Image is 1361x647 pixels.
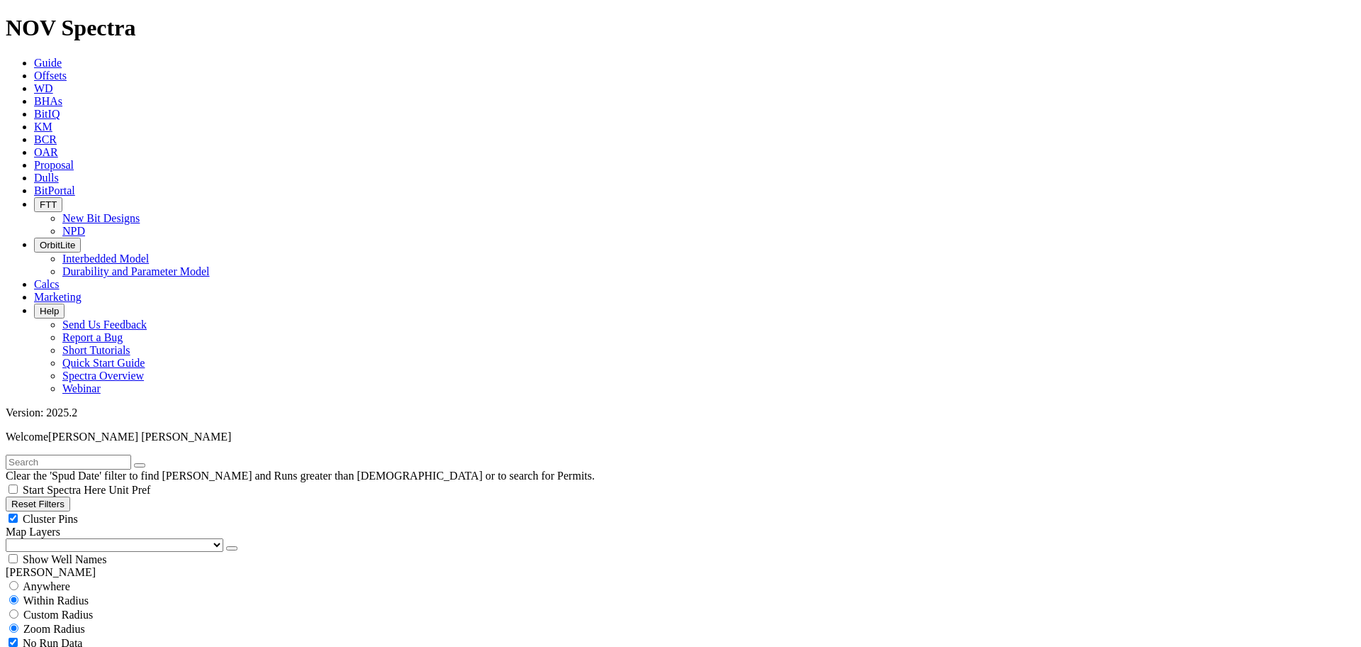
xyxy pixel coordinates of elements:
[34,159,74,171] a: Proposal
[23,484,106,496] span: Start Spectra Here
[6,526,60,538] span: Map Layers
[62,225,85,237] a: NPD
[62,344,130,356] a: Short Tutorials
[6,407,1355,419] div: Version: 2025.2
[34,95,62,107] a: BHAs
[34,238,81,253] button: OrbitLite
[23,609,93,621] span: Custom Radius
[34,304,65,319] button: Help
[6,15,1355,41] h1: NOV Spectra
[34,172,59,184] a: Dulls
[6,470,595,482] span: Clear the 'Spud Date' filter to find [PERSON_NAME] and Runs greater than [DEMOGRAPHIC_DATA] or to...
[48,431,231,443] span: [PERSON_NAME] [PERSON_NAME]
[9,485,18,494] input: Start Spectra Here
[34,146,58,158] a: OAR
[34,70,67,82] a: Offsets
[108,484,150,496] span: Unit Pref
[34,278,60,290] a: Calcs
[62,370,144,382] a: Spectra Overview
[23,623,85,635] span: Zoom Radius
[40,199,57,210] span: FTT
[23,580,70,592] span: Anywhere
[40,306,59,316] span: Help
[34,133,57,145] a: BCR
[62,265,210,277] a: Durability and Parameter Model
[34,82,53,94] a: WD
[34,57,62,69] a: Guide
[34,291,82,303] a: Marketing
[62,319,147,331] a: Send Us Feedback
[40,240,75,250] span: OrbitLite
[62,357,145,369] a: Quick Start Guide
[6,566,1355,579] div: [PERSON_NAME]
[34,197,62,212] button: FTT
[62,212,140,224] a: New Bit Designs
[6,431,1355,443] p: Welcome
[34,121,52,133] a: KM
[6,497,70,511] button: Reset Filters
[23,513,78,525] span: Cluster Pins
[23,595,89,607] span: Within Radius
[23,553,106,565] span: Show Well Names
[62,331,123,343] a: Report a Bug
[34,108,60,120] a: BitIQ
[62,253,149,265] a: Interbedded Model
[34,184,75,197] a: BitPortal
[6,455,131,470] input: Search
[62,382,101,394] a: Webinar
